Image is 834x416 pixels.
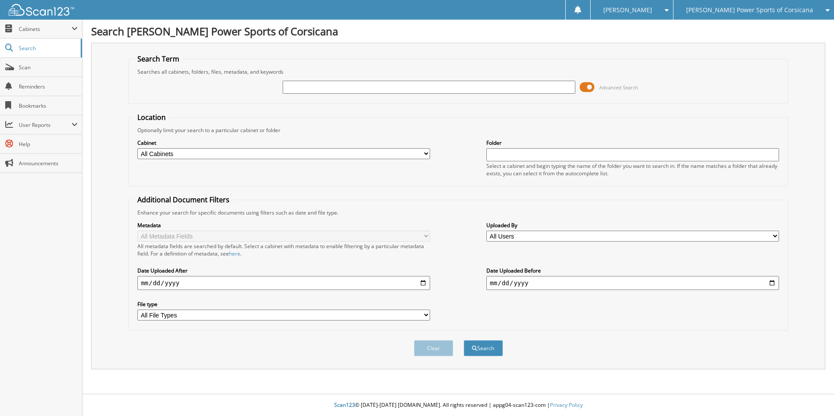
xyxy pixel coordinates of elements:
[133,68,783,75] div: Searches all cabinets, folders, files, metadata, and keywords
[137,139,430,147] label: Cabinet
[137,242,430,257] div: All metadata fields are searched by default. Select a cabinet with metadata to enable filtering b...
[486,162,779,177] div: Select a cabinet and begin typing the name of the folder you want to search in. If the name match...
[414,340,453,356] button: Clear
[686,7,813,13] span: [PERSON_NAME] Power Sports of Corsicana
[599,84,638,91] span: Advanced Search
[19,83,78,90] span: Reminders
[603,7,652,13] span: [PERSON_NAME]
[464,340,503,356] button: Search
[19,44,76,52] span: Search
[19,160,78,167] span: Announcements
[133,195,234,205] legend: Additional Document Filters
[19,25,72,33] span: Cabinets
[137,267,430,274] label: Date Uploaded After
[133,113,170,122] legend: Location
[229,250,240,257] a: here
[19,102,78,109] span: Bookmarks
[9,4,74,16] img: scan123-logo-white.svg
[137,222,430,229] label: Metadata
[486,139,779,147] label: Folder
[334,401,355,409] span: Scan123
[550,401,583,409] a: Privacy Policy
[19,121,72,129] span: User Reports
[82,395,834,416] div: © [DATE]-[DATE] [DOMAIN_NAME]. All rights reserved | appg04-scan123-com |
[137,276,430,290] input: start
[133,126,783,134] div: Optionally limit your search to a particular cabinet or folder
[19,64,78,71] span: Scan
[133,209,783,216] div: Enhance your search for specific documents using filters such as date and file type.
[19,140,78,148] span: Help
[486,222,779,229] label: Uploaded By
[91,24,825,38] h1: Search [PERSON_NAME] Power Sports of Corsicana
[486,267,779,274] label: Date Uploaded Before
[137,300,430,308] label: File type
[133,54,184,64] legend: Search Term
[486,276,779,290] input: end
